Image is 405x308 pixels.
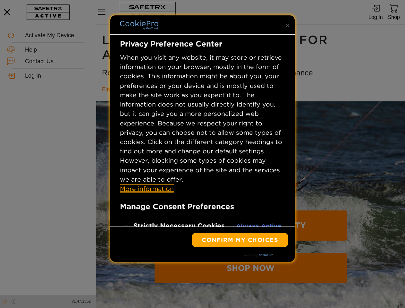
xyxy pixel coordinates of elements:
[243,254,274,257] img: Powered by OneTrust Opens in a new Tab
[120,53,284,193] div: When you visit any website, it may store or retrieve information on your browser, mostly in the f...
[110,15,295,262] div: Privacy Preference Center
[120,20,158,30] img: Company Logo
[120,38,284,50] h2: Privacy Preference Center
[281,19,295,33] button: Close
[120,201,284,215] h3: Manage Consent Preferences
[120,19,158,31] div: Company Logo
[192,233,288,247] button: Confirm My Choices
[120,185,174,193] a: More information about your privacy, opens in a new tab
[243,254,291,262] a: Powered by OneTrust Opens in a new Tab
